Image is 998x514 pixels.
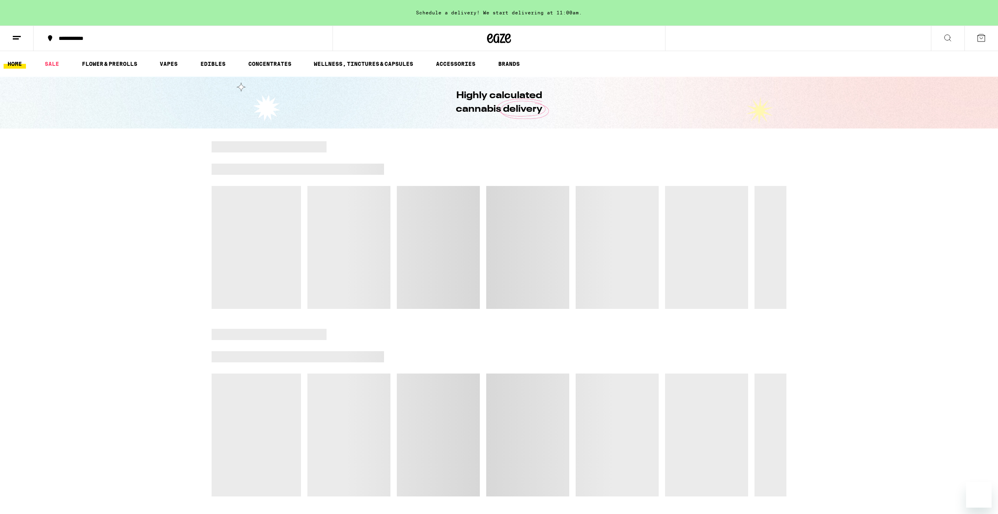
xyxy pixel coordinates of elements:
[310,59,417,69] a: WELLNESS, TINCTURES & CAPSULES
[4,59,26,69] a: HOME
[966,482,992,508] iframe: Button to launch messaging window
[244,59,295,69] a: CONCENTRATES
[156,59,182,69] a: VAPES
[433,89,565,116] h1: Highly calculated cannabis delivery
[78,59,141,69] a: FLOWER & PREROLLS
[432,59,479,69] a: ACCESSORIES
[494,59,524,69] a: BRANDS
[196,59,230,69] a: EDIBLES
[41,59,63,69] a: SALE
